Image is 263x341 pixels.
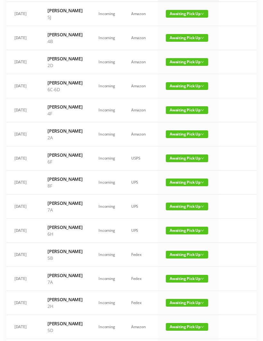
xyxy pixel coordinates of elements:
[166,154,208,162] span: Awaiting Pick Up
[47,86,82,93] p: 6C-6D
[201,12,204,15] i: icon: down
[166,323,208,331] span: Awaiting Pick Up
[47,182,82,189] p: 8F
[47,103,82,110] h6: [PERSON_NAME]
[123,291,158,315] td: Fedex
[123,170,158,195] td: UPS
[201,109,204,112] i: icon: down
[47,38,82,45] p: 4B
[90,219,123,243] td: Incoming
[201,301,204,304] i: icon: down
[90,146,123,170] td: Incoming
[6,219,39,243] td: [DATE]
[90,170,123,195] td: Incoming
[166,227,208,234] span: Awaiting Pick Up
[201,133,204,136] i: icon: down
[201,205,204,208] i: icon: down
[166,10,208,18] span: Awaiting Pick Up
[47,55,82,62] h6: [PERSON_NAME]
[201,277,204,280] i: icon: down
[47,320,82,327] h6: [PERSON_NAME]
[123,98,158,122] td: Amazon
[6,26,39,50] td: [DATE]
[47,62,82,69] p: 2D
[201,84,204,88] i: icon: down
[6,122,39,146] td: [DATE]
[6,170,39,195] td: [DATE]
[166,275,208,283] span: Awaiting Pick Up
[123,315,158,339] td: Amazon
[6,315,39,339] td: [DATE]
[47,255,82,261] p: 5B
[90,98,123,122] td: Incoming
[6,50,39,74] td: [DATE]
[47,176,82,182] h6: [PERSON_NAME]
[201,325,204,328] i: icon: down
[6,195,39,219] td: [DATE]
[166,203,208,210] span: Awaiting Pick Up
[123,2,158,26] td: Amazon
[90,2,123,26] td: Incoming
[201,181,204,184] i: icon: down
[90,291,123,315] td: Incoming
[123,74,158,98] td: Amazon
[90,195,123,219] td: Incoming
[47,231,82,237] p: 6H
[90,50,123,74] td: Incoming
[47,303,82,310] p: 2H
[123,50,158,74] td: Amazon
[47,296,82,303] h6: [PERSON_NAME]
[201,157,204,160] i: icon: down
[201,253,204,256] i: icon: down
[47,224,82,231] h6: [PERSON_NAME]
[166,179,208,186] span: Awaiting Pick Up
[166,251,208,258] span: Awaiting Pick Up
[166,58,208,66] span: Awaiting Pick Up
[123,26,158,50] td: Amazon
[47,31,82,38] h6: [PERSON_NAME]
[90,267,123,291] td: Incoming
[90,243,123,267] td: Incoming
[90,74,123,98] td: Incoming
[6,243,39,267] td: [DATE]
[47,79,82,86] h6: [PERSON_NAME]
[123,146,158,170] td: USPS
[123,219,158,243] td: UPS
[166,106,208,114] span: Awaiting Pick Up
[6,98,39,122] td: [DATE]
[90,26,123,50] td: Incoming
[123,122,158,146] td: Amazon
[47,272,82,279] h6: [PERSON_NAME]
[90,122,123,146] td: Incoming
[90,315,123,339] td: Incoming
[47,152,82,158] h6: [PERSON_NAME]
[47,327,82,334] p: 5D
[47,248,82,255] h6: [PERSON_NAME]
[123,195,158,219] td: UPS
[47,110,82,117] p: 4F
[6,291,39,315] td: [DATE]
[47,14,82,21] p: 5J
[47,206,82,213] p: 7A
[6,74,39,98] td: [DATE]
[123,243,158,267] td: Fedex
[6,267,39,291] td: [DATE]
[166,299,208,307] span: Awaiting Pick Up
[166,34,208,42] span: Awaiting Pick Up
[47,127,82,134] h6: [PERSON_NAME]
[166,130,208,138] span: Awaiting Pick Up
[47,200,82,206] h6: [PERSON_NAME]
[123,267,158,291] td: Fedex
[47,7,82,14] h6: [PERSON_NAME]
[201,36,204,39] i: icon: down
[6,2,39,26] td: [DATE]
[6,146,39,170] td: [DATE]
[47,279,82,285] p: 7A
[47,134,82,141] p: 2A
[201,229,204,232] i: icon: down
[166,82,208,90] span: Awaiting Pick Up
[47,158,82,165] p: 6F
[201,60,204,64] i: icon: down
